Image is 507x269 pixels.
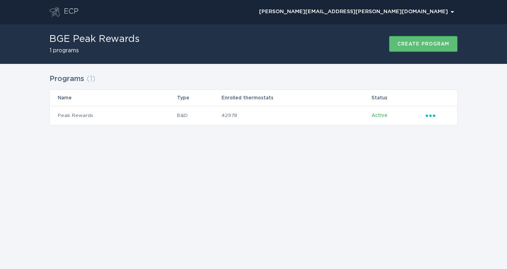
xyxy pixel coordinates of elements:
div: ECP [64,7,79,17]
th: Status [371,90,425,106]
span: Active [371,113,387,118]
button: Open user account details [255,6,458,18]
button: Go to dashboard [49,7,60,17]
div: Popover menu [255,6,458,18]
th: Name [50,90,177,106]
div: Popover menu [426,111,449,120]
h2: 1 programs [49,48,140,53]
h2: Programs [49,72,84,86]
td: 42978 [221,106,371,125]
span: ( 1 ) [86,75,95,83]
th: Type [177,90,221,106]
td: Peak Rewards [50,106,177,125]
h1: BGE Peak Rewards [49,34,140,44]
tr: Table Headers [50,90,457,106]
td: B&D [177,106,221,125]
div: [PERSON_NAME][EMAIL_ADDRESS][PERSON_NAME][DOMAIN_NAME] [259,10,454,14]
tr: 158a397e58434e6386b1bb1e85e598f0 [50,106,457,125]
th: Enrolled thermostats [221,90,371,106]
div: Create program [397,42,449,46]
button: Create program [389,36,458,52]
